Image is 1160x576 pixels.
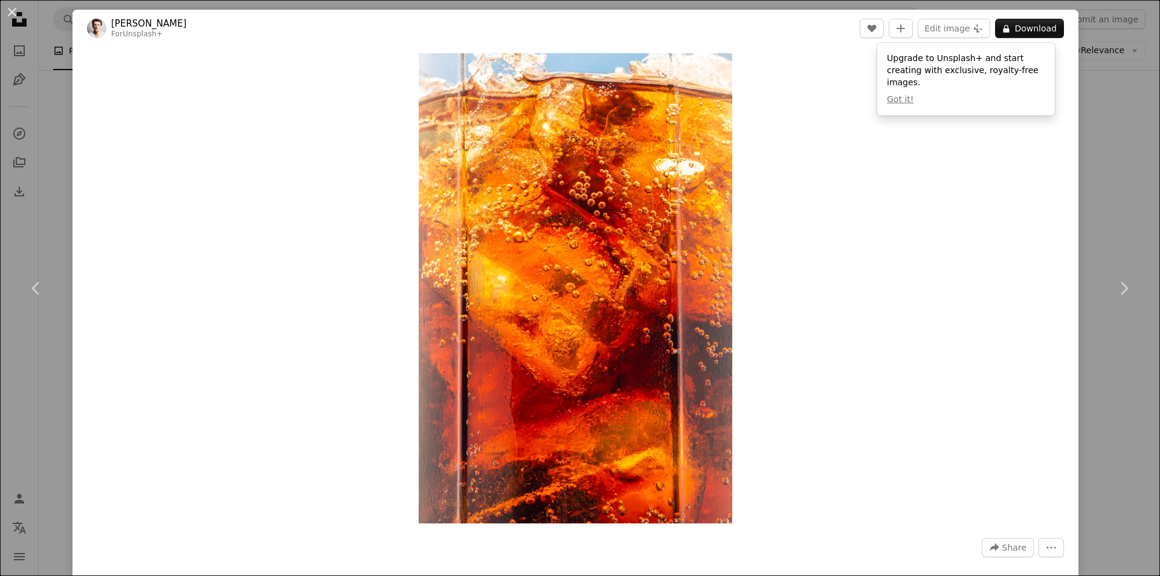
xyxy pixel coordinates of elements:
[111,18,187,30] a: [PERSON_NAME]
[877,43,1055,115] div: Upgrade to Unsplash+ and start creating with exclusive, royalty-free images.
[111,30,187,39] div: For
[1002,539,1026,557] span: Share
[860,19,884,38] button: Like
[887,94,913,106] button: Got it!
[123,30,163,38] a: Unsplash+
[1039,538,1064,557] button: More Actions
[87,19,106,38] img: Go to Thomas Franke's profile
[918,19,990,38] button: Edit image
[995,19,1064,38] button: Download
[419,53,732,523] img: a close up of a glass of soda
[889,19,913,38] button: Add to Collection
[982,538,1034,557] button: Share this image
[419,53,732,523] button: Zoom in on this image
[1087,230,1160,346] a: Next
